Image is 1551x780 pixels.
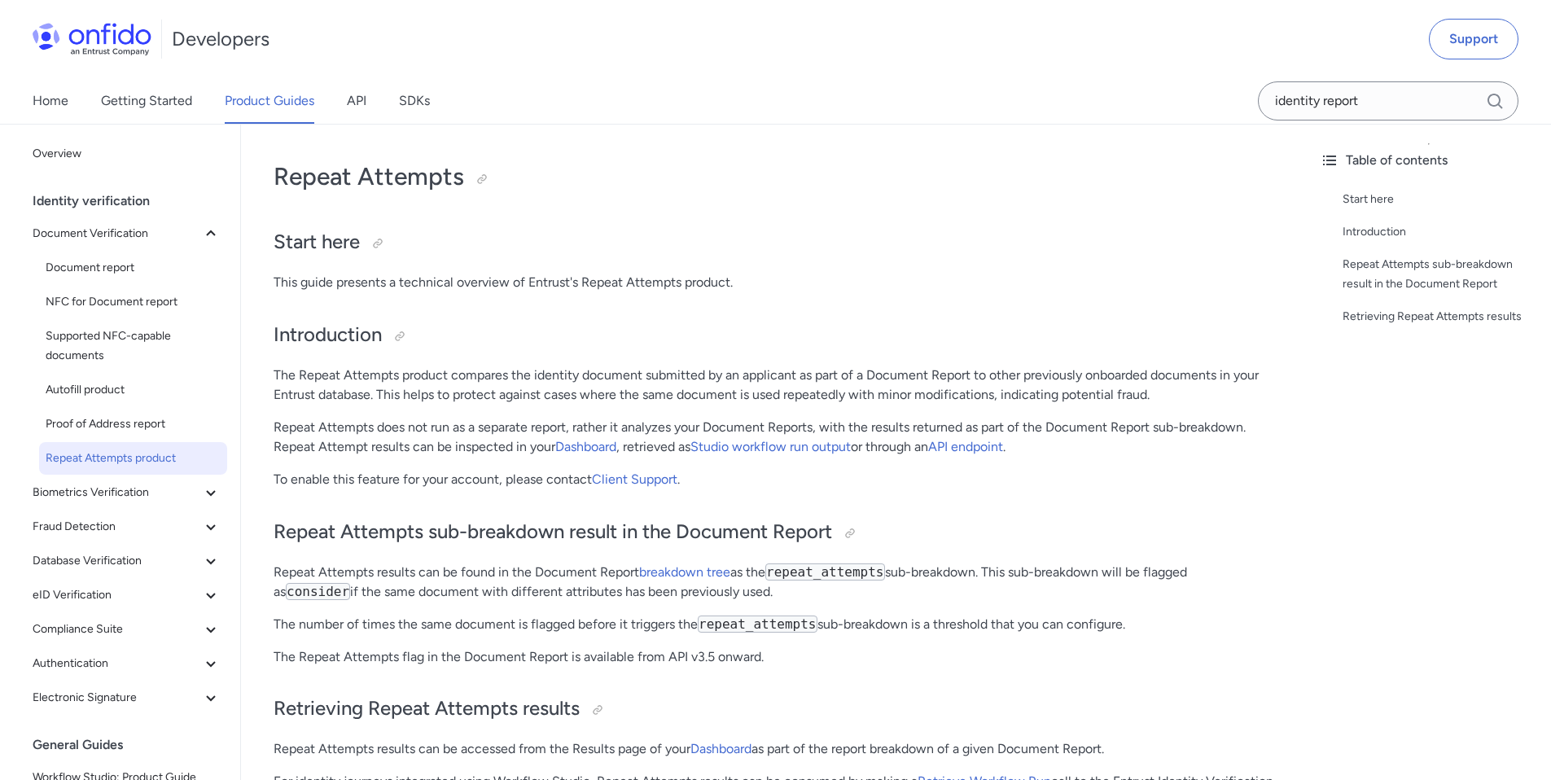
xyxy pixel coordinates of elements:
[46,258,221,278] span: Document report
[1429,19,1518,59] a: Support
[1343,190,1538,209] a: Start here
[639,564,730,580] a: breakdown tree
[399,78,430,124] a: SDKs
[555,439,616,454] a: Dashboard
[46,292,221,312] span: NFC for Document report
[928,439,1003,454] a: API endpoint
[33,654,201,673] span: Authentication
[274,695,1274,723] h2: Retrieving Repeat Attempts results
[26,545,227,577] button: Database Verification
[46,414,221,434] span: Proof of Address report
[39,320,227,372] a: Supported NFC-capable documents
[33,551,201,571] span: Database Verification
[26,647,227,680] button: Authentication
[26,217,227,250] button: Document Verification
[1343,222,1538,242] a: Introduction
[286,583,350,600] code: consider
[39,408,227,440] a: Proof of Address report
[274,563,1274,602] p: Repeat Attempts results can be found in the Document Report as the sub-breakdown. This sub-breakd...
[33,224,201,243] span: Document Verification
[33,585,201,605] span: eID Verification
[26,613,227,646] button: Compliance Suite
[347,78,366,124] a: API
[690,439,851,454] a: Studio workflow run output
[39,252,227,284] a: Document report
[225,78,314,124] a: Product Guides
[26,511,227,543] button: Fraud Detection
[765,563,885,581] code: repeat_attempts
[46,326,221,366] span: Supported NFC-capable documents
[46,380,221,400] span: Autofill product
[33,23,151,55] img: Onfido Logo
[274,470,1274,489] p: To enable this feature for your account, please contact .
[33,144,221,164] span: Overview
[274,229,1274,256] h2: Start here
[698,616,817,633] code: repeat_attempts
[274,615,1274,634] p: The number of times the same document is flagged before it triggers the sub-breakdown is a thresh...
[33,729,234,761] div: General Guides
[33,483,201,502] span: Biometrics Verification
[39,374,227,406] a: Autofill product
[592,471,677,487] a: Client Support
[690,741,751,756] a: Dashboard
[33,78,68,124] a: Home
[1320,151,1538,170] div: Table of contents
[33,517,201,537] span: Fraud Detection
[1258,81,1518,121] input: Onfido search input field
[274,647,1274,667] p: The Repeat Attempts flag in the Document Report is available from API v3.5 onward.
[274,366,1274,405] p: The Repeat Attempts product compares the identity document submitted by an applicant as part of a...
[26,579,227,611] button: eID Verification
[274,418,1274,457] p: Repeat Attempts does not run as a separate report, rather it analyzes your Document Reports, with...
[26,476,227,509] button: Biometrics Verification
[274,273,1274,292] p: This guide presents a technical overview of Entrust's Repeat Attempts product.
[33,185,234,217] div: Identity verification
[39,442,227,475] a: Repeat Attempts product
[26,138,227,170] a: Overview
[33,688,201,708] span: Electronic Signature
[1343,307,1538,326] a: Retrieving Repeat Attempts results
[274,739,1274,759] p: Repeat Attempts results can be accessed from the Results page of your as part of the report break...
[39,286,227,318] a: NFC for Document report
[101,78,192,124] a: Getting Started
[33,620,201,639] span: Compliance Suite
[274,322,1274,349] h2: Introduction
[274,160,1274,193] h1: Repeat Attempts
[46,449,221,468] span: Repeat Attempts product
[172,26,269,52] h1: Developers
[274,519,1274,546] h2: Repeat Attempts sub-breakdown result in the Document Report
[1343,255,1538,294] a: Repeat Attempts sub-breakdown result in the Document Report
[26,681,227,714] button: Electronic Signature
